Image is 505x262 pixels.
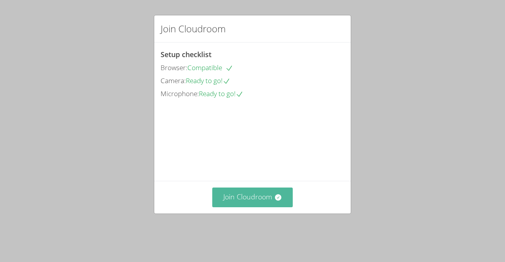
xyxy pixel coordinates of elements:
button: Join Cloudroom [212,188,293,207]
span: Ready to go! [186,76,230,85]
span: Ready to go! [199,89,243,98]
span: Browser: [161,63,187,72]
span: Setup checklist [161,50,211,59]
span: Compatible [187,63,233,72]
span: Camera: [161,76,186,85]
span: Microphone: [161,89,199,98]
h2: Join Cloudroom [161,22,226,36]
